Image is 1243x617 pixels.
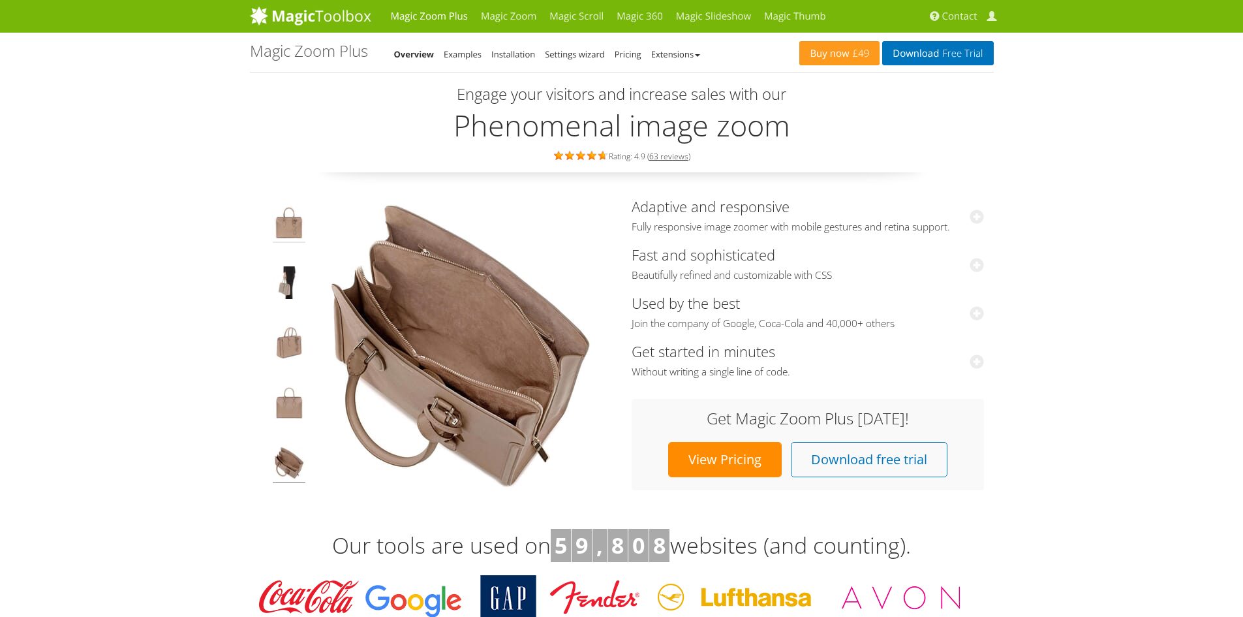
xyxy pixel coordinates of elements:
[942,10,977,23] span: Contact
[575,530,588,560] b: 9
[250,6,371,25] img: MagicToolbox.com - Image tools for your website
[273,387,305,423] img: Hover image zoom example
[444,48,482,60] a: Examples
[632,317,984,330] span: Join the company of Google, Coca-Cola and 40,000+ others
[273,266,305,303] img: JavaScript image zoom example
[649,151,688,162] a: 63 reviews
[632,293,984,330] a: Used by the bestJoin the company of Google, Coca-Cola and 40,000+ others
[882,41,993,65] a: DownloadFree Trial
[313,198,607,492] img: JavaScript zoom tool example
[545,48,605,60] a: Settings wizard
[250,148,994,163] div: Rating: 4.9 ( )
[394,48,435,60] a: Overview
[791,442,947,477] a: Download free trial
[250,42,368,59] h1: Magic Zoom Plus
[615,48,641,60] a: Pricing
[611,530,624,560] b: 8
[939,48,983,59] span: Free Trial
[253,86,990,103] h3: Engage your visitors and increase sales with our
[668,442,782,477] a: View Pricing
[632,366,984,379] span: Without writing a single line of code.
[250,109,994,142] h2: Phenomenal image zoom
[645,410,971,427] h3: Get Magic Zoom Plus [DATE]!
[273,206,305,243] img: Product image zoom example
[799,41,880,65] a: Buy now£49
[632,341,984,379] a: Get started in minutesWithout writing a single line of code.
[632,269,984,282] span: Beautifully refined and customizable with CSS
[250,529,994,563] h3: Our tools are used on websites (and counting).
[632,245,984,282] a: Fast and sophisticatedBeautifully refined and customizable with CSS
[273,326,305,363] img: jQuery image zoom example
[632,530,645,560] b: 0
[555,530,567,560] b: 5
[632,197,984,234] a: Adaptive and responsiveFully responsive image zoomer with mobile gestures and retina support.
[651,48,700,60] a: Extensions
[653,530,666,560] b: 8
[632,221,984,234] span: Fully responsive image zoomer with mobile gestures and retina support.
[596,530,603,560] b: ,
[273,447,305,483] img: JavaScript zoom tool example
[491,48,535,60] a: Installation
[850,48,870,59] span: £49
